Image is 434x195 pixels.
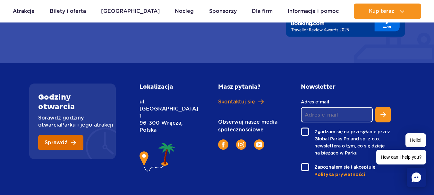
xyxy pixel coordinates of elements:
[301,107,373,122] input: Adres e-mail
[407,168,426,187] div: Chat
[252,4,273,19] a: Dla firm
[45,140,67,145] span: Sprawdź
[369,8,394,14] span: Kup teraz
[256,142,262,147] img: YouTube
[209,4,237,19] a: Sponsorzy
[101,4,160,19] a: [GEOGRAPHIC_DATA]
[13,4,35,19] a: Atrakcje
[354,4,421,19] button: Kup teraz
[140,98,189,134] p: ul. [GEOGRAPHIC_DATA] 1 96-300 Wręcza, Polska
[222,142,225,147] img: Facebook
[314,172,365,178] span: Polityka prywatności
[301,163,391,171] label: Zapoznałem się i akceptuję
[218,84,280,91] h2: Masz pytania?
[218,118,280,134] p: Obserwuj nasze media społecznościowe
[38,114,107,129] p: Sprawdź godziny otwarcia Parku i jego atrakcji
[38,135,83,150] a: Sprawdź
[218,98,280,105] a: Skontaktuj się
[376,150,426,164] span: How can I help you?
[140,84,189,91] h2: Lokalizacja
[50,4,86,19] a: Bilety i oferta
[218,98,255,105] span: Skontaktuj się
[405,133,426,147] span: Hello!
[301,128,391,156] label: Zgadzam się na przesyłanie przez Global Parks Poland sp. z o.o. newslettera o tym, co się dzieje ...
[238,142,244,147] img: Instagram
[375,107,391,122] button: Zapisz się do newslettera
[288,4,339,19] a: Informacje i pomoc
[301,84,391,91] h2: Newsletter
[314,171,391,178] a: Polityka prywatności
[38,93,107,112] h2: Godziny otwarcia
[301,98,373,105] label: Adres e-mail
[175,4,194,19] a: Nocleg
